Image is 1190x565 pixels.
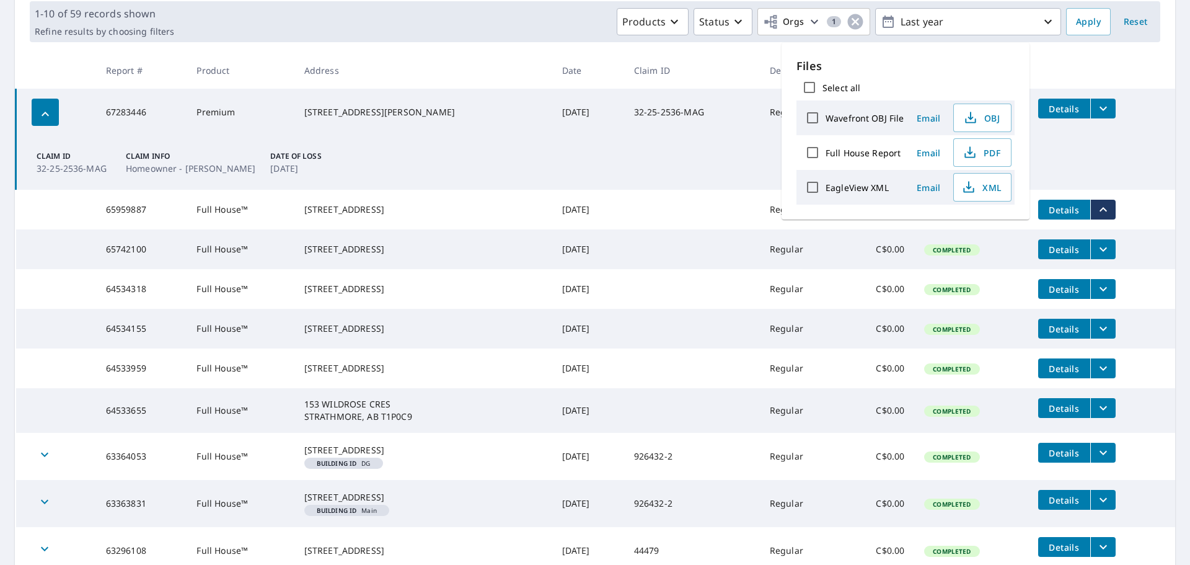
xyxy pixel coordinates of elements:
button: Email [909,143,948,162]
span: Reset [1121,14,1150,30]
td: 64533959 [96,349,187,388]
span: Completed [925,365,978,373]
td: [DATE] [552,89,624,136]
td: C$0.00 [842,309,915,349]
td: 63363831 [96,480,187,527]
span: Email [914,147,943,159]
td: Regular [760,269,842,309]
td: 926432-2 [624,480,760,527]
td: [DATE] [552,388,624,433]
span: Details [1046,103,1083,115]
span: XML [961,180,1001,195]
td: Full House™ [187,349,294,388]
span: Completed [925,547,978,556]
span: Details [1046,244,1083,256]
td: Regular [760,388,842,433]
label: EagleView XML [826,182,889,194]
p: Files [796,58,1015,74]
button: detailsBtn-64534155 [1038,319,1090,339]
button: detailsBtn-67283446 [1038,99,1090,118]
span: Details [1046,204,1083,216]
div: [STREET_ADDRESS] [304,444,542,456]
div: [STREET_ADDRESS] [304,323,542,335]
div: [STREET_ADDRESS] [304,545,542,557]
button: filesDropdownBtn-65959887 [1090,200,1116,220]
span: PDF [961,145,1001,160]
span: Details [1046,363,1083,375]
button: Reset [1116,8,1155,35]
p: Last year [896,11,1041,33]
button: Last year [875,8,1061,35]
td: 32-25-2536-MAG [624,89,760,136]
td: 65742100 [96,229,187,269]
button: PDF [953,138,1011,167]
label: Select all [822,82,860,94]
p: Products [622,14,666,29]
span: Details [1046,323,1083,335]
td: 63364053 [96,433,187,480]
p: 32-25-2536-MAG [37,162,111,175]
span: Completed [925,246,978,254]
button: OBJ [953,104,1011,132]
button: detailsBtn-63364053 [1038,443,1090,463]
td: Full House™ [187,433,294,480]
label: Wavefront OBJ File [826,112,904,124]
span: Details [1046,447,1083,459]
span: Completed [925,407,978,416]
p: 1-10 of 59 records shown [35,6,174,21]
button: Status [694,8,752,35]
button: detailsBtn-65959887 [1038,200,1090,220]
td: [DATE] [552,269,624,309]
td: C$0.00 [842,349,915,388]
div: [STREET_ADDRESS] [304,491,542,504]
td: Full House™ [187,229,294,269]
td: 64534318 [96,269,187,309]
em: Building ID [317,460,357,466]
td: C$0.00 [842,269,915,309]
button: filesDropdownBtn-63363831 [1090,490,1116,510]
button: filesDropdownBtn-64533655 [1090,398,1116,418]
span: Email [914,182,943,194]
p: Homeowner - [PERSON_NAME] [126,162,255,175]
span: OBJ [961,110,1001,125]
span: DG [309,460,378,466]
span: Email [914,112,943,124]
span: Completed [925,325,978,334]
td: Full House™ [187,388,294,433]
button: filesDropdownBtn-63364053 [1090,443,1116,463]
div: 153 WILDROSE CRES STRATHMORE, AB T1P0C9 [304,398,542,423]
button: Products [617,8,689,35]
p: [DATE] [270,162,345,175]
p: Date of Loss [270,151,345,162]
button: filesDropdownBtn-67283446 [1090,99,1116,118]
td: [DATE] [552,309,624,349]
button: detailsBtn-64534318 [1038,279,1090,299]
span: Completed [925,500,978,509]
p: Status [699,14,729,29]
th: Delivery [760,52,842,89]
td: Full House™ [187,190,294,229]
button: detailsBtn-64533655 [1038,398,1090,418]
td: Regular [760,433,842,480]
button: Orgs1 [757,8,870,35]
button: filesDropdownBtn-63296108 [1090,537,1116,557]
td: [DATE] [552,433,624,480]
td: 926432-2 [624,433,760,480]
div: [STREET_ADDRESS] [304,362,542,375]
button: filesDropdownBtn-64534318 [1090,279,1116,299]
span: Main [309,507,384,514]
span: Orgs [763,14,804,30]
td: Premium [187,89,294,136]
span: Completed [925,285,978,294]
p: Refine results by choosing filters [35,26,174,37]
td: Regular [760,89,842,136]
td: [DATE] [552,190,624,229]
td: [DATE] [552,480,624,527]
td: 64533655 [96,388,187,433]
button: filesDropdownBtn-64533959 [1090,358,1116,378]
th: Date [552,52,624,89]
button: Email [909,178,948,197]
td: Regular [760,309,842,349]
th: Claim ID [624,52,760,89]
td: [DATE] [552,229,624,269]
